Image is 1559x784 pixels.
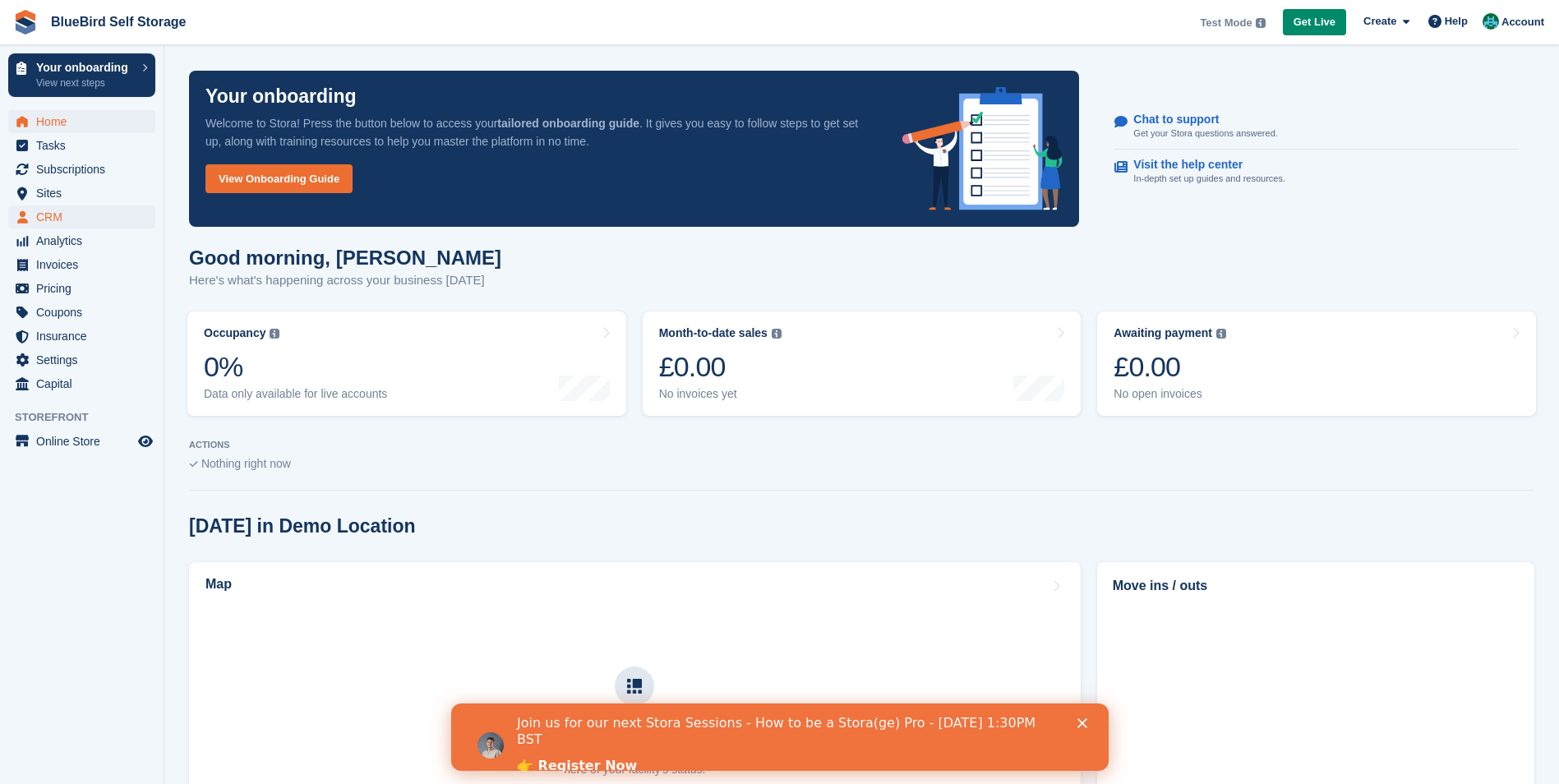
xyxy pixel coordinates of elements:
a: Chat to support Get your Stora questions answered. [1114,104,1519,150]
a: 👉 Register Now [66,54,186,72]
img: icon-info-grey-7440780725fd019a000dd9b08b2336e03edf1995a4989e88bcd33f0948082b44.svg [1216,329,1226,339]
a: menu [8,182,155,205]
p: Visit the help center [1133,158,1272,172]
span: Capital [36,372,135,395]
span: Tasks [36,134,135,157]
a: Get Live [1283,9,1346,36]
a: menu [8,430,155,453]
a: menu [8,205,155,228]
span: Analytics [36,229,135,252]
div: No invoices yet [659,387,782,401]
div: £0.00 [1114,350,1226,384]
a: menu [8,372,155,395]
div: No open invoices [1114,387,1226,401]
img: icon-info-grey-7440780725fd019a000dd9b08b2336e03edf1995a4989e88bcd33f0948082b44.svg [1256,18,1266,28]
a: Awaiting payment £0.00 No open invoices [1097,311,1536,416]
a: menu [8,110,155,133]
div: Month-to-date sales [659,326,768,340]
p: Chat to support [1133,113,1264,127]
span: Get Live [1294,14,1335,30]
a: View Onboarding Guide [205,164,353,193]
p: Here's what's happening across your business [DATE] [189,271,501,290]
img: Kelly Wright [1483,13,1499,30]
a: Occupancy 0% Data only available for live accounts [187,311,626,416]
a: Preview store [136,431,155,451]
a: menu [8,277,155,300]
img: blank_slate_check_icon-ba018cac091ee9be17c0a81a6c232d5eb81de652e7a59be601be346b1b6ddf79.svg [189,461,198,468]
a: menu [8,301,155,324]
img: icon-info-grey-7440780725fd019a000dd9b08b2336e03edf1995a4989e88bcd33f0948082b44.svg [772,329,782,339]
h2: Move ins / outs [1113,576,1519,596]
div: £0.00 [659,350,782,384]
p: ACTIONS [189,440,1534,450]
a: menu [8,325,155,348]
img: map-icn-33ee37083ee616e46c38cad1a60f524a97daa1e2b2c8c0bc3eb3415660979fc1.svg [627,679,642,694]
a: Visit the help center In-depth set up guides and resources. [1114,150,1519,194]
a: menu [8,158,155,181]
img: stora-icon-8386f47178a22dfd0bd8f6a31ec36ba5ce8667c1dd55bd0f319d3a0aa187defe.svg [13,10,38,35]
h2: Map [205,577,232,592]
span: Sites [36,182,135,205]
a: Your onboarding View next steps [8,53,155,97]
a: menu [8,253,155,276]
span: Storefront [15,409,164,426]
div: Awaiting payment [1114,326,1212,340]
span: Account [1501,14,1544,30]
span: Home [36,110,135,133]
span: Help [1445,13,1468,30]
span: Invoices [36,253,135,276]
span: Coupons [36,301,135,324]
span: Create [1363,13,1396,30]
a: menu [8,134,155,157]
p: In-depth set up guides and resources. [1133,172,1285,186]
p: Your onboarding [36,62,134,73]
h1: Good morning, [PERSON_NAME] [189,247,501,269]
span: Nothing right now [201,457,291,470]
h2: [DATE] in Demo Location [189,515,416,537]
img: icon-info-grey-7440780725fd019a000dd9b08b2336e03edf1995a4989e88bcd33f0948082b44.svg [270,329,279,339]
p: Your onboarding [205,87,357,106]
a: menu [8,229,155,252]
span: CRM [36,205,135,228]
div: Occupancy [204,326,265,340]
iframe: Intercom live chat banner [451,703,1109,771]
p: Get your Stora questions answered. [1133,127,1277,141]
span: Pricing [36,277,135,300]
span: Test Mode [1200,15,1252,31]
span: Online Store [36,430,135,453]
div: Data only available for live accounts [204,387,387,401]
p: Welcome to Stora! Press the button below to access your . It gives you easy to follow steps to ge... [205,114,876,150]
a: BlueBird Self Storage [44,8,192,35]
span: Settings [36,348,135,371]
a: Month-to-date sales £0.00 No invoices yet [643,311,1082,416]
a: menu [8,348,155,371]
strong: tailored onboarding guide [497,117,639,130]
span: Subscriptions [36,158,135,181]
div: 0% [204,350,387,384]
div: Close [626,15,643,25]
span: Insurance [36,325,135,348]
img: onboarding-info-6c161a55d2c0e0a8cae90662b2fe09162a5109e8cc188191df67fb4f79e88e88.svg [902,87,1063,210]
p: View next steps [36,76,134,90]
